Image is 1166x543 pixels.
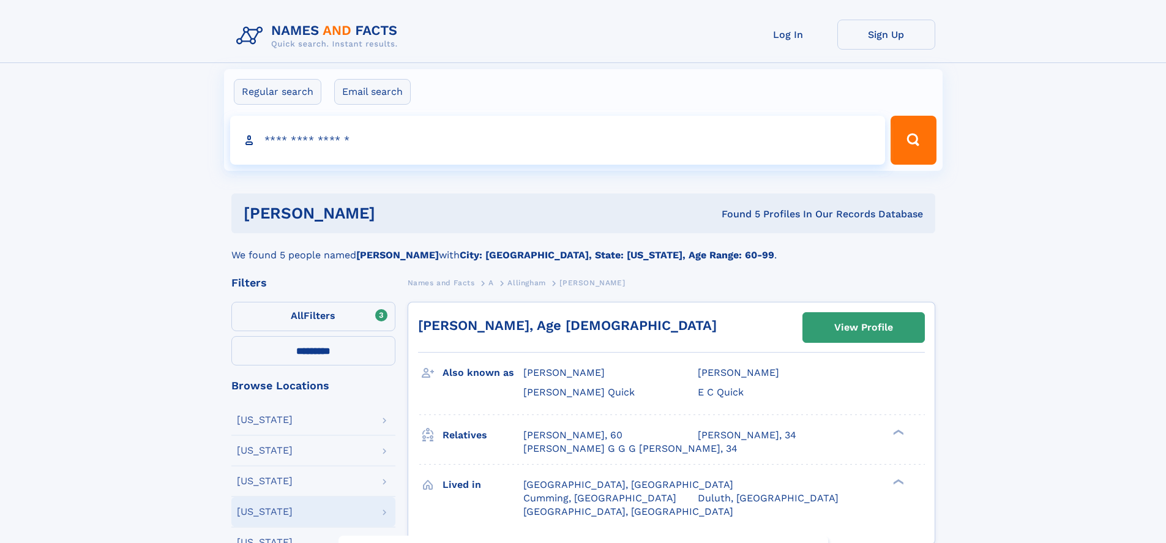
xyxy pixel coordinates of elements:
div: Browse Locations [231,380,395,391]
a: Names and Facts [408,275,475,290]
span: [GEOGRAPHIC_DATA], [GEOGRAPHIC_DATA] [523,506,733,517]
label: Regular search [234,79,321,105]
div: View Profile [834,313,893,342]
a: [PERSON_NAME], 60 [523,429,622,442]
span: A [488,279,494,287]
a: View Profile [803,313,924,342]
span: All [291,310,304,321]
div: Filters [231,277,395,288]
div: We found 5 people named with . [231,233,935,263]
h1: [PERSON_NAME] [244,206,548,221]
a: Allingham [507,275,545,290]
span: Cumming, [GEOGRAPHIC_DATA] [523,492,676,504]
a: Sign Up [837,20,935,50]
h3: Lived in [443,474,523,495]
div: Found 5 Profiles In Our Records Database [548,208,923,221]
div: ❯ [890,477,905,485]
h3: Also known as [443,362,523,383]
b: [PERSON_NAME] [356,249,439,261]
b: City: [GEOGRAPHIC_DATA], State: [US_STATE], Age Range: 60-99 [460,249,774,261]
span: [PERSON_NAME] [698,367,779,378]
div: [US_STATE] [237,415,293,425]
img: Logo Names and Facts [231,20,408,53]
span: [PERSON_NAME] Quick [523,386,635,398]
a: Log In [739,20,837,50]
label: Filters [231,302,395,331]
div: [US_STATE] [237,446,293,455]
div: [US_STATE] [237,476,293,486]
span: [PERSON_NAME] [559,279,625,287]
button: Search Button [891,116,936,165]
a: [PERSON_NAME], 34 [698,429,796,442]
h3: Relatives [443,425,523,446]
span: E C Quick [698,386,744,398]
a: A [488,275,494,290]
a: [PERSON_NAME] G G G [PERSON_NAME], 34 [523,442,738,455]
div: [US_STATE] [237,507,293,517]
span: Allingham [507,279,545,287]
div: ❯ [890,428,905,436]
span: Duluth, [GEOGRAPHIC_DATA] [698,492,839,504]
label: Email search [334,79,411,105]
input: search input [230,116,886,165]
a: [PERSON_NAME], Age [DEMOGRAPHIC_DATA] [418,318,717,333]
span: [PERSON_NAME] [523,367,605,378]
span: [GEOGRAPHIC_DATA], [GEOGRAPHIC_DATA] [523,479,733,490]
